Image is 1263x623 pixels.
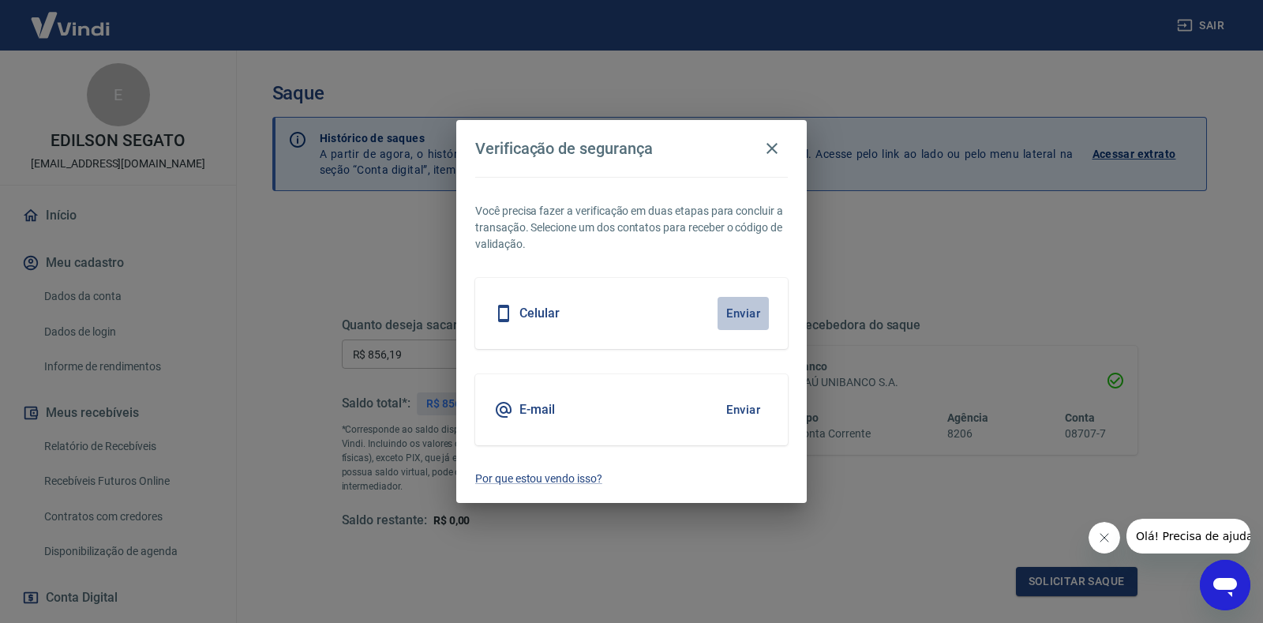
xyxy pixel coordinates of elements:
button: Enviar [718,297,769,330]
button: Enviar [718,393,769,426]
h4: Verificação de segurança [475,139,653,158]
h5: Celular [519,306,560,321]
iframe: Fechar mensagem [1089,522,1120,554]
iframe: Mensagem da empresa [1126,519,1250,554]
iframe: Botão para abrir a janela de mensagens [1200,560,1250,610]
h5: E-mail [519,402,555,418]
p: Você precisa fazer a verificação em duas etapas para concluir a transação. Selecione um dos conta... [475,203,788,253]
span: Olá! Precisa de ajuda? [9,11,133,24]
a: Por que estou vendo isso? [475,471,788,487]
